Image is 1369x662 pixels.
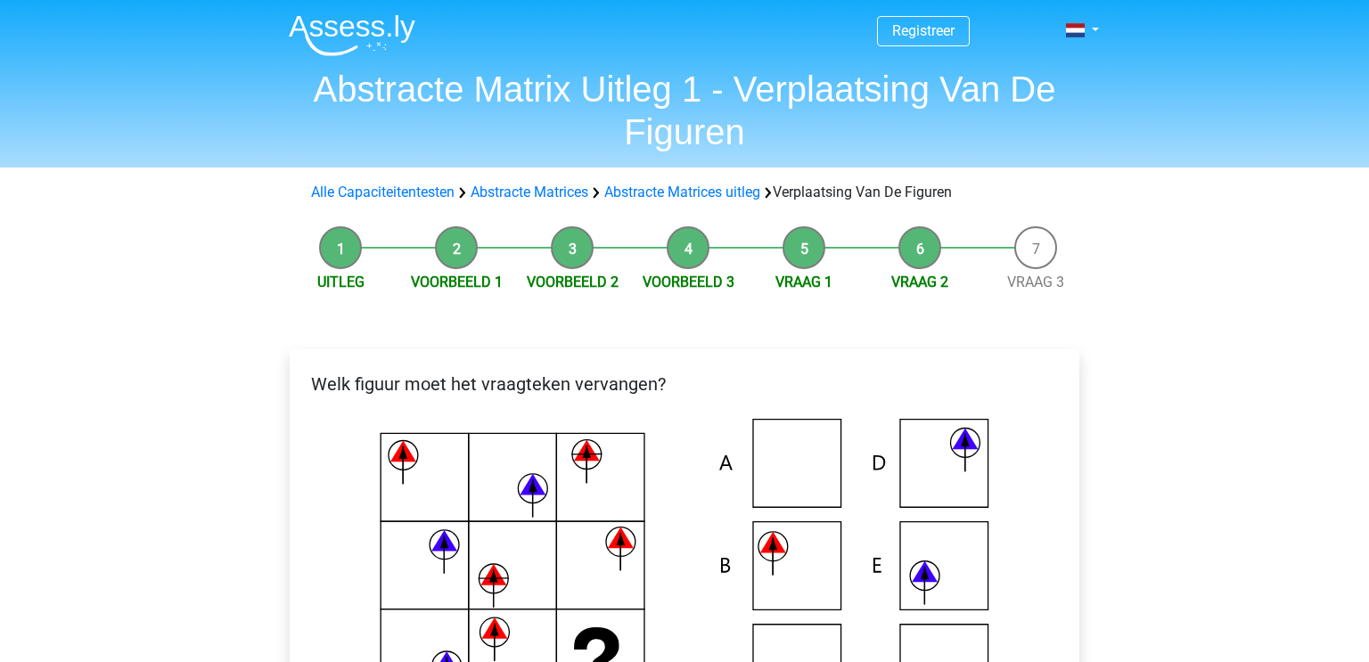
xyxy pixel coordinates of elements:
a: Vraag 2 [891,274,948,290]
a: Vraag 3 [1007,274,1064,290]
a: Voorbeeld 2 [527,274,619,290]
img: Assessly [289,14,415,56]
div: Verplaatsing Van De Figuren [304,182,1065,203]
a: Vraag 1 [775,274,832,290]
a: Abstracte Matrices uitleg [604,184,760,200]
p: Welk figuur moet het vraagteken vervangen? [304,371,1065,397]
a: Voorbeeld 1 [411,274,503,290]
a: Registreer [892,22,955,39]
a: Alle Capaciteitentesten [311,184,455,200]
h1: Abstracte Matrix Uitleg 1 - Verplaatsing Van De Figuren [275,68,1094,153]
a: Voorbeeld 3 [643,274,734,290]
a: Uitleg [317,274,365,290]
a: Abstracte Matrices [471,184,588,200]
